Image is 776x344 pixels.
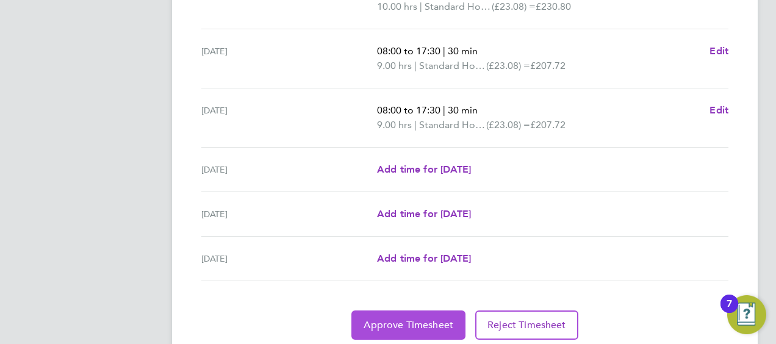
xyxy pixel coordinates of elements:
button: Reject Timesheet [475,310,578,340]
a: Add time for [DATE] [377,251,471,266]
span: | [443,45,445,57]
span: Edit [710,45,728,57]
span: 30 min [448,104,478,116]
div: [DATE] [201,251,377,266]
span: | [420,1,422,12]
a: Add time for [DATE] [377,207,471,221]
a: Edit [710,44,728,59]
div: [DATE] [201,44,377,73]
span: £207.72 [530,119,566,131]
span: | [414,119,417,131]
span: Add time for [DATE] [377,208,471,220]
span: 9.00 hrs [377,60,412,71]
span: 08:00 to 17:30 [377,104,440,116]
span: 30 min [448,45,478,57]
span: Standard Hourly [419,59,486,73]
span: 10.00 hrs [377,1,417,12]
span: (£23.08) = [492,1,536,12]
button: Open Resource Center, 7 new notifications [727,295,766,334]
span: Reject Timesheet [487,319,566,331]
span: | [414,60,417,71]
span: 08:00 to 17:30 [377,45,440,57]
button: Approve Timesheet [351,310,465,340]
span: 9.00 hrs [377,119,412,131]
span: Add time for [DATE] [377,163,471,175]
a: Edit [710,103,728,118]
span: £230.80 [536,1,571,12]
span: Approve Timesheet [364,319,453,331]
div: [DATE] [201,207,377,221]
div: [DATE] [201,162,377,177]
span: | [443,104,445,116]
span: (£23.08) = [486,119,530,131]
div: 7 [727,304,732,320]
span: Add time for [DATE] [377,253,471,264]
span: Standard Hourly [419,118,486,132]
span: (£23.08) = [486,60,530,71]
span: Edit [710,104,728,116]
a: Add time for [DATE] [377,162,471,177]
div: [DATE] [201,103,377,132]
span: £207.72 [530,60,566,71]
